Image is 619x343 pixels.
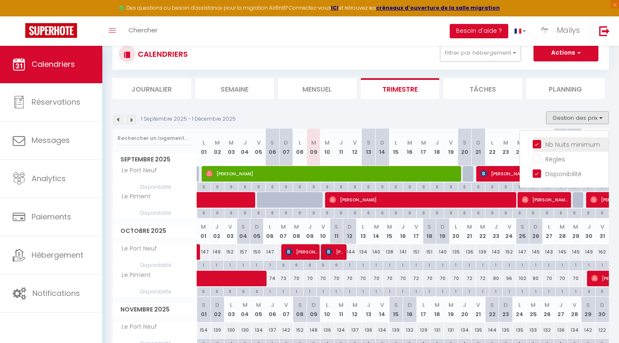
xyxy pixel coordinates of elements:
[348,129,362,166] th: 12
[440,45,521,61] button: Filtrer par hébergement
[293,208,307,216] div: 0
[436,244,450,260] div: 140
[114,166,159,175] span: Le Port Neuf
[430,129,444,166] th: 18
[32,250,83,260] span: Hébergement
[463,261,476,269] div: 1
[215,139,220,147] abbr: M
[325,139,330,147] abbr: M
[211,208,224,216] div: 0
[128,26,157,34] span: Chercher
[303,219,317,244] th: 09
[326,244,344,260] span: [PERSON_NAME]
[224,129,238,166] th: 03
[568,129,582,166] th: 28
[414,223,418,231] abbr: V
[569,261,582,269] div: 1
[195,78,274,99] li: Semaine
[376,4,500,11] a: créneaux d'ouverture de la salle migration
[334,182,348,190] div: 0
[556,219,569,244] th: 28
[317,261,330,269] div: 0
[308,223,312,231] abbr: J
[516,244,529,260] div: 147
[215,223,219,231] abbr: J
[114,192,153,201] span: Le Piment
[32,59,75,69] span: Calendriers
[197,182,211,190] div: 0
[502,271,516,286] div: 96
[522,192,568,208] span: [PERSON_NAME]
[436,261,449,269] div: 1
[280,182,293,190] div: 0
[277,261,290,269] div: 0
[343,219,357,244] th: 12
[513,129,527,166] th: 24
[423,219,436,244] th: 18
[224,287,237,295] div: 0
[370,261,383,269] div: 1
[113,182,197,192] span: Disponibilité
[390,208,403,216] div: 0
[450,261,463,269] div: 1
[356,271,370,286] div: 70
[476,139,480,147] abbr: D
[367,139,371,147] abbr: S
[529,244,543,260] div: 145
[348,182,362,190] div: 0
[317,219,330,244] th: 10
[476,261,489,269] div: 1
[463,219,476,244] th: 21
[330,271,343,286] div: 70
[278,78,357,99] li: Mensuel
[241,223,245,231] abbr: S
[376,208,389,216] div: 0
[444,208,458,216] div: 0
[554,129,568,166] th: 27
[472,129,486,166] th: 21
[210,244,224,260] div: 149
[485,129,499,166] th: 22
[320,182,334,190] div: 0
[449,219,463,244] th: 20
[582,219,596,244] th: 30
[329,192,515,208] span: [PERSON_NAME]
[285,244,318,260] span: [PERSON_NAME]
[526,129,540,166] th: 25
[348,208,362,216] div: 0
[435,139,439,147] abbr: J
[569,219,582,244] th: 29
[543,261,556,269] div: 1
[480,166,527,182] span: [PERSON_NAME]
[554,208,568,216] div: 0
[396,261,409,269] div: 1
[136,45,188,63] h3: CALENDRIERS
[444,129,458,166] th: 19
[417,182,430,190] div: 0
[280,208,293,216] div: 0
[370,271,383,286] div: 70
[112,78,191,99] li: Journalier
[520,223,524,231] abbr: S
[513,182,526,190] div: 0
[569,271,582,286] div: 70
[489,219,503,244] th: 23
[449,271,463,286] div: 70
[211,129,224,166] th: 02
[587,223,591,231] abbr: J
[529,261,542,269] div: 1
[32,211,71,222] span: Paiements
[197,219,211,244] th: 01
[224,182,238,190] div: 0
[237,261,250,269] div: 1
[197,244,211,260] div: 147
[250,261,263,269] div: 1
[410,219,423,244] th: 17
[390,182,403,190] div: 0
[331,4,339,11] a: ICI
[250,244,264,260] div: 150
[540,208,554,216] div: 0
[263,219,277,244] th: 06
[224,244,237,260] div: 152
